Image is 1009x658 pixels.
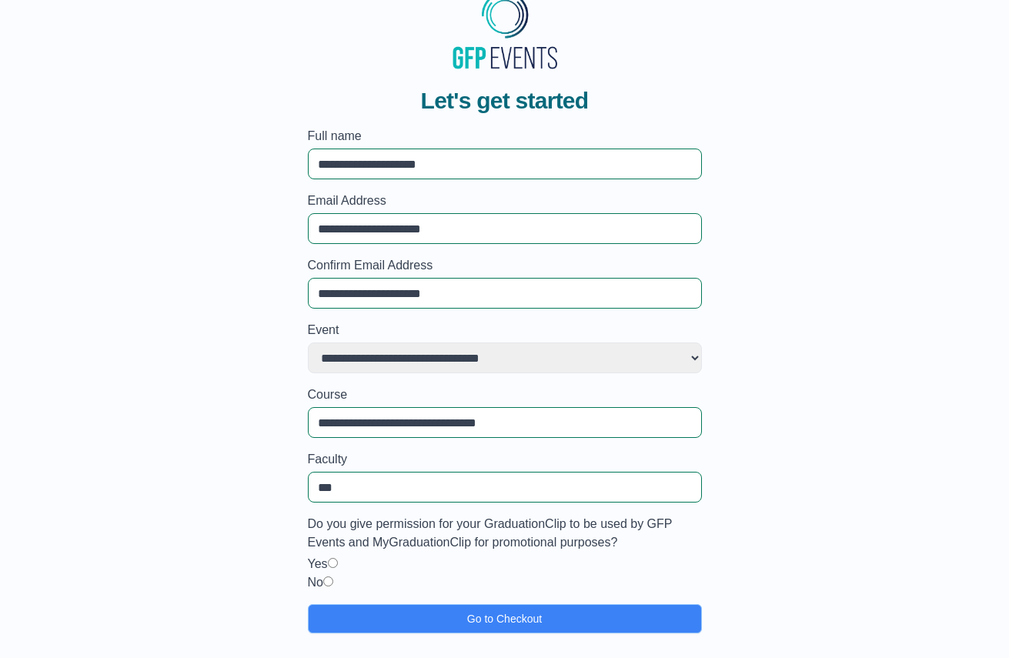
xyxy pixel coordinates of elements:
[308,515,702,552] label: Do you give permission for your GraduationClip to be used by GFP Events and MyGraduationClip for ...
[308,321,702,339] label: Event
[308,576,323,589] label: No
[308,604,702,633] button: Go to Checkout
[308,192,702,210] label: Email Address
[308,557,328,570] label: Yes
[308,127,702,145] label: Full name
[308,386,702,404] label: Course
[308,256,702,275] label: Confirm Email Address
[421,87,589,115] span: Let's get started
[308,450,702,469] label: Faculty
